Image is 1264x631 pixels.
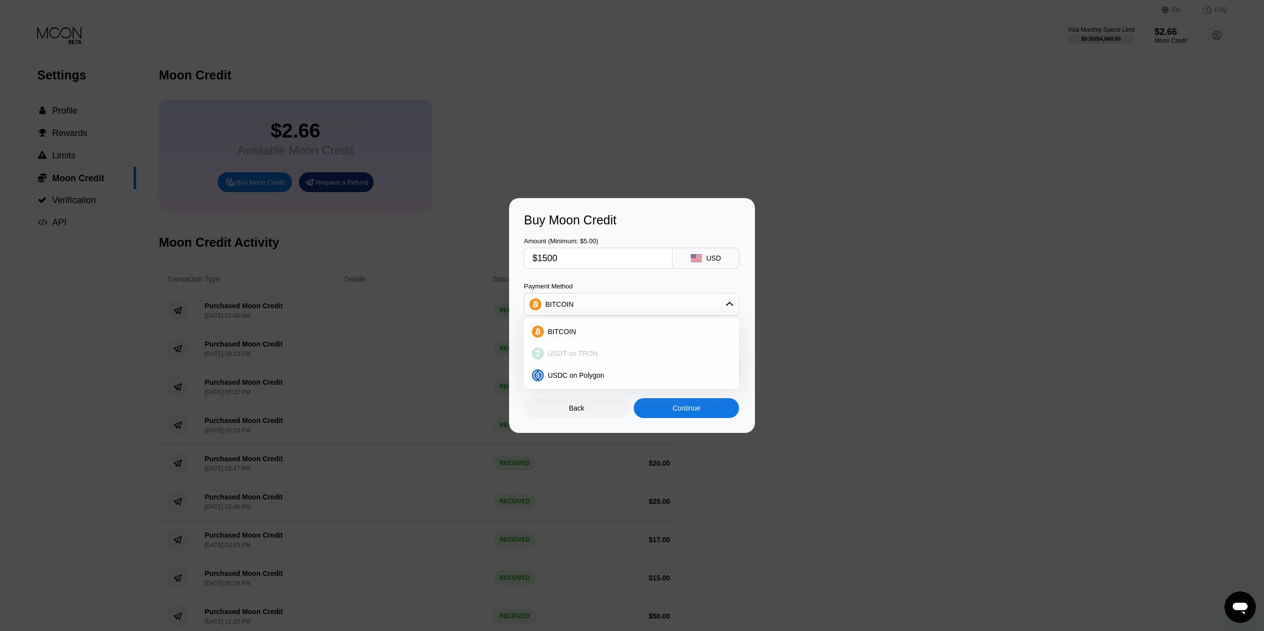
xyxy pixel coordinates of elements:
[634,398,739,418] div: Continue
[672,404,700,412] div: Continue
[524,398,629,418] div: Back
[527,365,736,385] div: USDC on Polygon
[524,237,672,245] div: Amount (Minimum: $5.00)
[524,282,739,290] div: Payment Method
[527,344,736,363] div: USDT on TRON
[524,294,739,314] div: BITCOIN
[545,300,574,308] div: BITCOIN
[548,328,576,336] span: BITCOIN
[532,248,664,268] input: $0.00
[569,404,585,412] div: Back
[527,322,736,342] div: BITCOIN
[548,350,598,357] span: USDT on TRON
[706,254,721,262] div: USD
[548,371,604,379] span: USDC on Polygon
[524,213,740,227] div: Buy Moon Credit
[1224,591,1256,623] iframe: Кнопка запуска окна обмена сообщениями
